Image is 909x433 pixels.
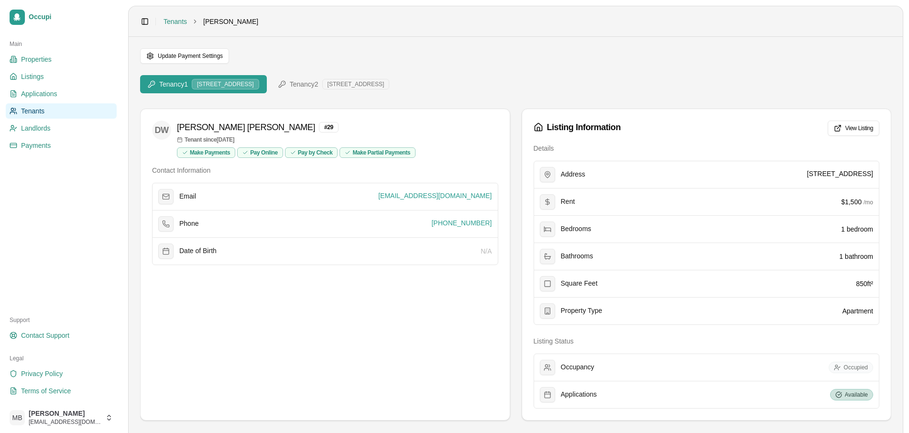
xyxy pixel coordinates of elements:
[152,166,498,175] h4: Contact Information
[6,6,117,29] a: Occupi
[561,170,585,179] span: Address
[6,36,117,52] div: Main
[6,351,117,366] div: Legal
[6,383,117,399] a: Terms of Service
[290,79,318,89] span: Tenancy 2
[534,336,880,346] h4: Listing Status
[6,103,117,119] a: Tenants
[237,147,283,158] div: Pay Online
[21,141,51,150] span: Payments
[534,144,880,153] h4: Details
[271,75,397,93] button: Tenancy2[STREET_ADDRESS]
[534,121,621,134] div: Listing Information
[561,252,593,261] span: Bathrooms
[21,89,57,99] span: Applications
[561,225,591,233] span: Bedrooms
[21,331,69,340] span: Contact Support
[21,106,44,116] span: Tenants
[164,17,258,26] nav: breadcrumb
[843,364,868,371] span: Occupied
[6,52,117,67] a: Properties
[340,147,416,158] div: Make Partial Payments
[6,69,117,84] a: Listings
[828,121,879,136] button: View Listing
[21,72,44,81] span: Listings
[203,17,258,26] span: [PERSON_NAME]
[841,197,862,207] span: $1,500
[21,123,51,133] span: Landlords
[807,169,873,178] button: [STREET_ADDRESS]
[179,192,196,201] span: Email
[21,55,52,64] span: Properties
[561,198,575,206] span: Rent
[561,279,598,288] span: Square Feet
[561,390,597,399] span: Applications
[140,75,267,93] button: Tenancy1[STREET_ADDRESS]
[179,220,198,228] span: Phone
[6,121,117,136] a: Landlords
[561,307,602,315] span: Property Type
[21,386,71,396] span: Terms of Service
[481,247,492,255] span: N/A
[159,79,188,89] span: Tenancy 1
[6,406,117,429] button: MB[PERSON_NAME][EMAIL_ADDRESS][DOMAIN_NAME]
[285,147,338,158] div: Pay by Check
[839,253,873,260] span: 1 bathroom
[561,363,594,372] span: Occupancy
[6,366,117,381] a: Privacy Policy
[21,369,63,378] span: Privacy Policy
[164,17,187,26] a: Tenants
[378,191,492,200] span: [EMAIL_ADDRESS][DOMAIN_NAME]
[29,418,101,426] span: [EMAIL_ADDRESS][DOMAIN_NAME]
[177,121,315,134] h3: [PERSON_NAME] [PERSON_NAME]
[322,79,390,89] div: [STREET_ADDRESS]
[842,307,873,315] span: Apartment
[29,410,101,418] span: [PERSON_NAME]
[177,147,235,158] div: Make Payments
[845,391,868,399] span: Available
[6,312,117,328] div: Support
[29,13,113,22] span: Occupi
[6,86,117,101] a: Applications
[179,247,217,255] span: Date of Birth
[152,121,171,140] span: D W
[6,138,117,153] a: Payments
[431,218,492,228] span: [PHONE_NUMBER]
[10,410,25,425] span: MB
[177,136,416,144] p: Tenant since [DATE]
[856,280,873,288] span: 850 ft²
[841,225,873,233] span: 1 bedroom
[864,199,873,206] span: / mo
[6,328,117,343] a: Contact Support
[319,122,339,133] div: # 29
[192,79,259,89] div: [STREET_ADDRESS]
[140,48,229,64] button: Update Payment Settings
